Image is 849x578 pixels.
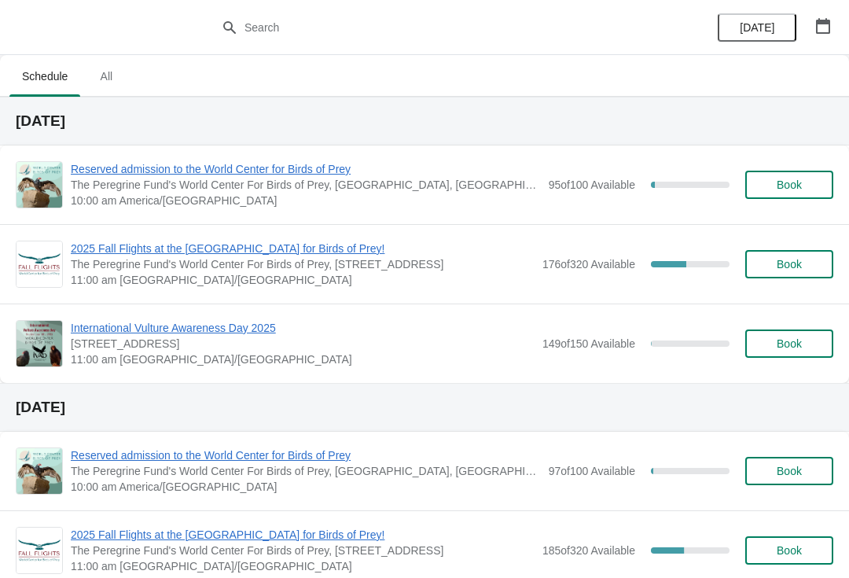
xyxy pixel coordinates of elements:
[745,536,833,565] button: Book
[71,527,535,543] span: 2025 Fall Flights at the [GEOGRAPHIC_DATA] for Birds of Prey!
[777,337,802,350] span: Book
[71,463,541,479] span: The Peregrine Fund's World Center For Birds of Prey, [GEOGRAPHIC_DATA], [GEOGRAPHIC_DATA], [US_ST...
[745,329,833,358] button: Book
[542,544,635,557] span: 185 of 320 Available
[71,161,541,177] span: Reserved admission to the World Center for Birds of Prey
[71,543,535,558] span: The Peregrine Fund's World Center For Birds of Prey, [STREET_ADDRESS]
[71,352,535,367] span: 11:00 am [GEOGRAPHIC_DATA]/[GEOGRAPHIC_DATA]
[718,13,796,42] button: [DATE]
[244,13,637,42] input: Search
[17,528,62,573] img: 2025 Fall Flights at the World Center for Birds of Prey! | The Peregrine Fund's World Center For ...
[745,171,833,199] button: Book
[71,558,535,574] span: 11:00 am [GEOGRAPHIC_DATA]/[GEOGRAPHIC_DATA]
[777,179,802,191] span: Book
[17,162,62,208] img: Reserved admission to the World Center for Birds of Prey | The Peregrine Fund's World Center For ...
[542,258,635,271] span: 176 of 320 Available
[777,258,802,271] span: Book
[542,337,635,350] span: 149 of 150 Available
[86,62,126,90] span: All
[71,272,535,288] span: 11:00 am [GEOGRAPHIC_DATA]/[GEOGRAPHIC_DATA]
[71,320,535,336] span: International Vulture Awareness Day 2025
[16,399,833,415] h2: [DATE]
[71,177,541,193] span: The Peregrine Fund's World Center For Birds of Prey, [GEOGRAPHIC_DATA], [GEOGRAPHIC_DATA], [US_ST...
[740,21,774,34] span: [DATE]
[549,179,635,191] span: 95 of 100 Available
[17,321,62,366] img: International Vulture Awareness Day 2025 | 5668 West Flying Hawk Lane, Boise, ID, USA | 11:00 am ...
[549,465,635,477] span: 97 of 100 Available
[745,250,833,278] button: Book
[777,465,802,477] span: Book
[16,113,833,129] h2: [DATE]
[71,193,541,208] span: 10:00 am America/[GEOGRAPHIC_DATA]
[17,241,62,287] img: 2025 Fall Flights at the World Center for Birds of Prey! | The Peregrine Fund's World Center For ...
[71,256,535,272] span: The Peregrine Fund's World Center For Birds of Prey, [STREET_ADDRESS]
[71,479,541,495] span: 10:00 am America/[GEOGRAPHIC_DATA]
[9,62,80,90] span: Schedule
[71,241,535,256] span: 2025 Fall Flights at the [GEOGRAPHIC_DATA] for Birds of Prey!
[745,457,833,485] button: Book
[71,447,541,463] span: Reserved admission to the World Center for Birds of Prey
[71,336,535,352] span: [STREET_ADDRESS]
[17,448,62,494] img: Reserved admission to the World Center for Birds of Prey | The Peregrine Fund's World Center For ...
[777,544,802,557] span: Book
